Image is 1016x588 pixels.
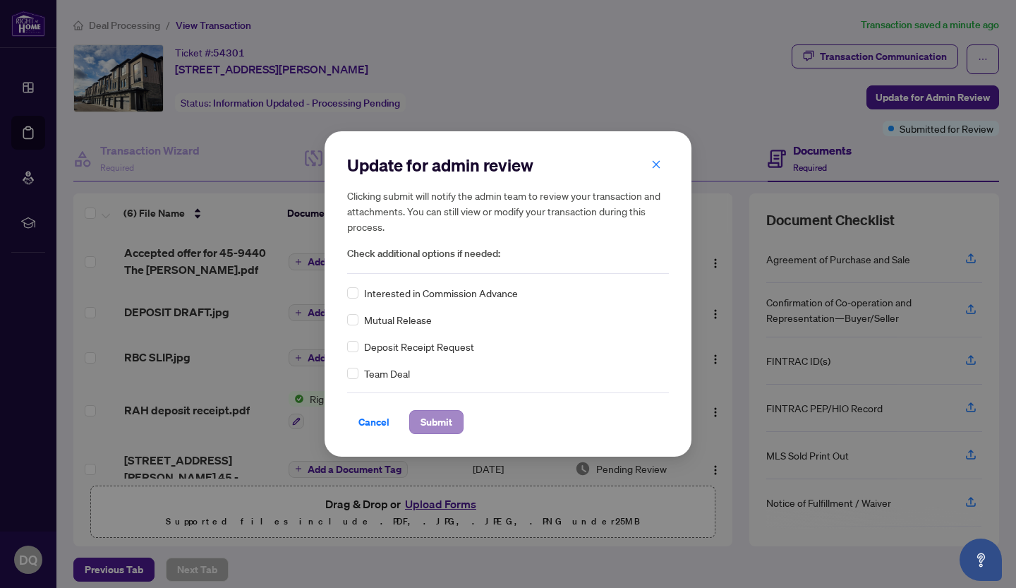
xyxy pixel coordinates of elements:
[960,539,1002,581] button: Open asap
[347,188,669,234] h5: Clicking submit will notify the admin team to review your transaction and attachments. You can st...
[364,312,432,328] span: Mutual Release
[364,339,474,354] span: Deposit Receipt Request
[347,410,401,434] button: Cancel
[364,366,410,381] span: Team Deal
[651,160,661,169] span: close
[364,285,518,301] span: Interested in Commission Advance
[347,246,669,262] span: Check additional options if needed:
[347,154,669,176] h2: Update for admin review
[358,411,389,433] span: Cancel
[409,410,464,434] button: Submit
[421,411,452,433] span: Submit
